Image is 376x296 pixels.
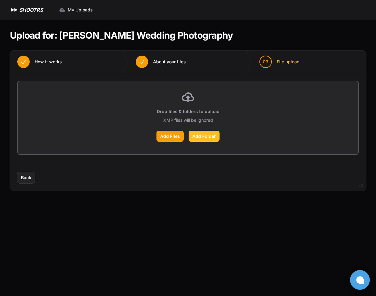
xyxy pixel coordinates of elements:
[153,59,186,65] span: About your files
[277,59,300,65] span: File upload
[10,6,43,14] a: SHOOTRS SHOOTRS
[19,6,43,14] h1: SHOOTRS
[359,182,363,189] div: v2
[263,59,268,65] span: 03
[21,175,31,181] span: Back
[350,270,370,290] button: Open chat window
[10,6,19,14] img: SHOOTRS
[128,51,193,73] button: About your files
[189,131,220,142] label: Add Folder
[68,7,93,13] span: My Uploads
[55,4,96,15] a: My Uploads
[10,30,233,41] h1: Upload for: [PERSON_NAME] Wedding Photography
[157,108,220,115] p: Drop files & folders to upload
[163,117,213,123] p: XMP files will be ignored
[156,131,184,142] label: Add Files
[252,51,307,73] button: 03 File upload
[10,51,69,73] button: How it works
[17,172,35,183] button: Back
[35,59,62,65] span: How it works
